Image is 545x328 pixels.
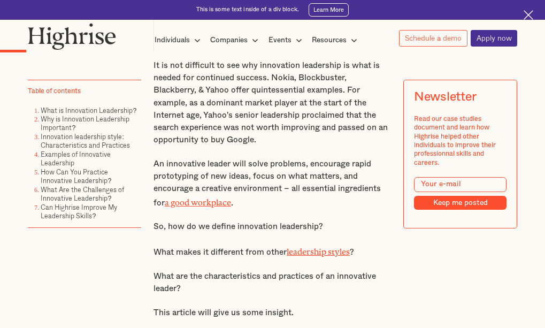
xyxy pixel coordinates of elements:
input: Your e-mail [414,177,507,192]
a: Can Highrise Improve My Leadership Skills? [41,202,117,220]
a: How Can You Practice Innovative Leadership? [41,167,111,186]
p: What are the characteristics and practices of an innovative leader? [153,270,392,295]
div: Newsletter [414,90,477,104]
div: Events [268,34,305,47]
a: leadership styles [287,247,350,253]
p: It is not difficult to see why innovation leadership is what is needed for continued success. Nok... [153,59,392,146]
a: Learn More [309,3,349,16]
p: So, how do we define innovation leadership? [153,220,392,233]
a: Why is Innovation Leadership Important? [41,114,129,133]
div: Resources [312,34,347,47]
p: An innovative leader will solve problems, encourage rapid prototyping of new ideas, focus on what... [153,158,392,209]
div: Individuals [155,34,204,47]
div: Companies [210,34,248,47]
p: This article will give us some insight. [153,307,392,319]
a: Schedule a demo [399,30,467,47]
div: This is some text inside of a div block. [196,6,299,14]
form: Modal Form [414,177,507,210]
p: What makes it different from other ? [153,245,392,258]
div: Companies [210,34,262,47]
a: What Are the Challenges of Innovative Leadership? [41,185,124,203]
a: What is Innovation Leadership? [41,105,136,115]
img: Highrise logo [28,23,117,50]
img: Cross icon [524,10,534,20]
div: Individuals [155,34,190,47]
a: Examples of Innovative Leadership [41,149,111,168]
div: Resources [312,34,360,47]
a: Innovation leadership style: Characteristics and Practices [41,132,130,150]
input: Keep me posted [414,196,507,210]
div: Read our case studies document and learn how Highrise helped other individuals to improve their p... [414,115,507,167]
div: Events [268,34,291,47]
a: a good workplace [165,198,231,203]
div: Table of contents [28,87,81,95]
a: Apply now [471,30,517,47]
